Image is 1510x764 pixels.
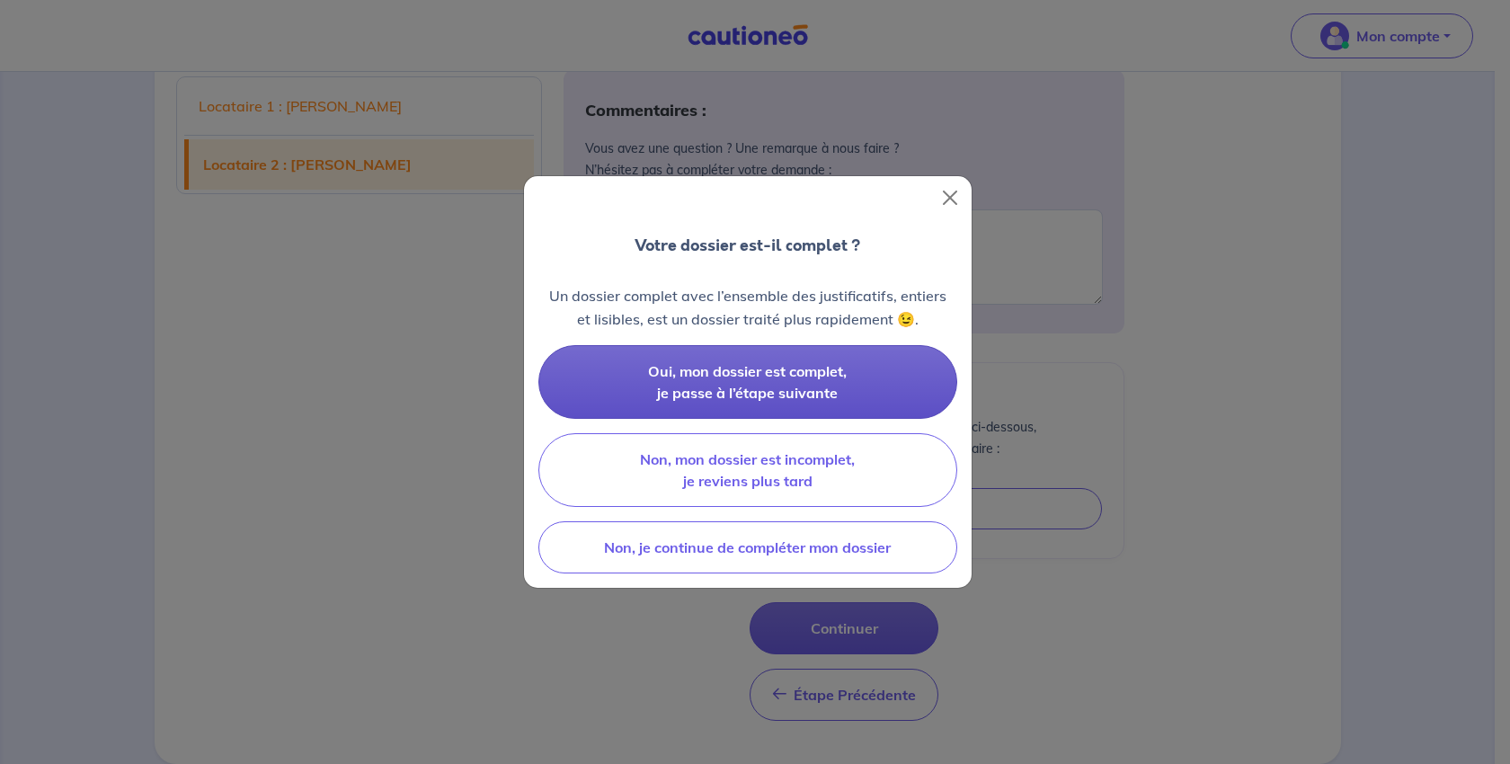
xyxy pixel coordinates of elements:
button: Non, mon dossier est incomplet, je reviens plus tard [538,433,957,507]
p: Un dossier complet avec l’ensemble des justificatifs, entiers et lisibles, est un dossier traité ... [538,284,957,331]
p: Votre dossier est-il complet ? [635,234,860,257]
span: Oui, mon dossier est complet, je passe à l’étape suivante [648,362,847,402]
button: Oui, mon dossier est complet, je passe à l’étape suivante [538,345,957,419]
span: Non, mon dossier est incomplet, je reviens plus tard [640,450,855,490]
button: Non, je continue de compléter mon dossier [538,521,957,573]
button: Close [936,183,964,212]
span: Non, je continue de compléter mon dossier [604,538,891,556]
